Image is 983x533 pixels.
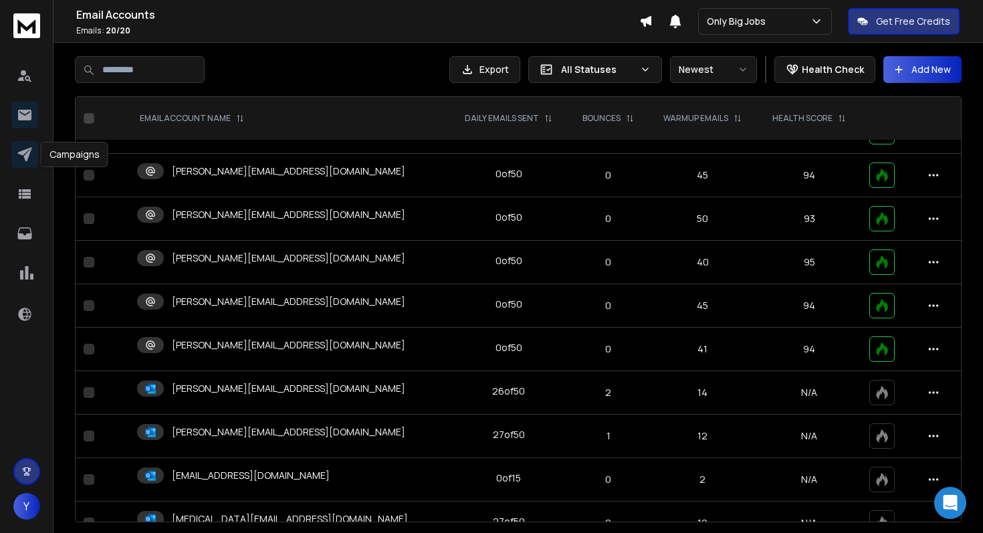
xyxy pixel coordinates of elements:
[13,493,40,520] button: Y
[496,211,522,224] div: 0 of 50
[576,212,640,225] p: 0
[707,15,771,28] p: Only Big Jobs
[76,7,639,23] h1: Email Accounts
[172,165,405,178] p: [PERSON_NAME][EMAIL_ADDRESS][DOMAIN_NAME]
[76,25,639,36] p: Emails :
[758,241,862,284] td: 95
[576,386,640,399] p: 2
[576,255,640,269] p: 0
[172,338,405,352] p: [PERSON_NAME][EMAIL_ADDRESS][DOMAIN_NAME]
[496,167,522,181] div: 0 of 50
[561,63,635,76] p: All Statuses
[648,328,757,371] td: 41
[576,299,640,312] p: 0
[172,382,405,395] p: [PERSON_NAME][EMAIL_ADDRESS][DOMAIN_NAME]
[172,208,405,221] p: [PERSON_NAME][EMAIL_ADDRESS][DOMAIN_NAME]
[172,295,405,308] p: [PERSON_NAME][EMAIL_ADDRESS][DOMAIN_NAME]
[493,428,525,441] div: 27 of 50
[766,473,854,486] p: N/A
[772,113,833,124] p: HEALTH SCORE
[576,429,640,443] p: 1
[648,415,757,458] td: 12
[758,197,862,241] td: 93
[758,328,862,371] td: 94
[934,487,966,519] div: Open Intercom Messenger
[876,15,950,28] p: Get Free Credits
[41,142,108,167] div: Campaigns
[766,386,854,399] p: N/A
[648,284,757,328] td: 45
[648,458,757,502] td: 2
[576,169,640,182] p: 0
[172,469,330,482] p: [EMAIL_ADDRESS][DOMAIN_NAME]
[496,254,522,268] div: 0 of 50
[576,342,640,356] p: 0
[582,113,621,124] p: BOUNCES
[140,113,244,124] div: EMAIL ACCOUNT NAME
[848,8,960,35] button: Get Free Credits
[802,63,864,76] p: Health Check
[648,197,757,241] td: 50
[766,516,854,530] p: N/A
[648,241,757,284] td: 40
[648,154,757,197] td: 45
[172,425,405,439] p: [PERSON_NAME][EMAIL_ADDRESS][DOMAIN_NAME]
[172,251,405,265] p: [PERSON_NAME][EMAIL_ADDRESS][DOMAIN_NAME]
[13,13,40,38] img: logo
[670,56,757,83] button: Newest
[576,473,640,486] p: 0
[172,512,408,526] p: [MEDICAL_DATA][EMAIL_ADDRESS][DOMAIN_NAME]
[496,471,521,485] div: 0 of 15
[766,429,854,443] p: N/A
[449,56,520,83] button: Export
[496,298,522,311] div: 0 of 50
[576,516,640,530] p: 0
[648,371,757,415] td: 14
[758,154,862,197] td: 94
[758,284,862,328] td: 94
[106,25,130,36] span: 20 / 20
[496,341,522,354] div: 0 of 50
[492,385,525,398] div: 26 of 50
[774,56,875,83] button: Health Check
[883,56,962,83] button: Add New
[465,113,539,124] p: DAILY EMAILS SENT
[663,113,728,124] p: WARMUP EMAILS
[493,515,525,528] div: 27 of 50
